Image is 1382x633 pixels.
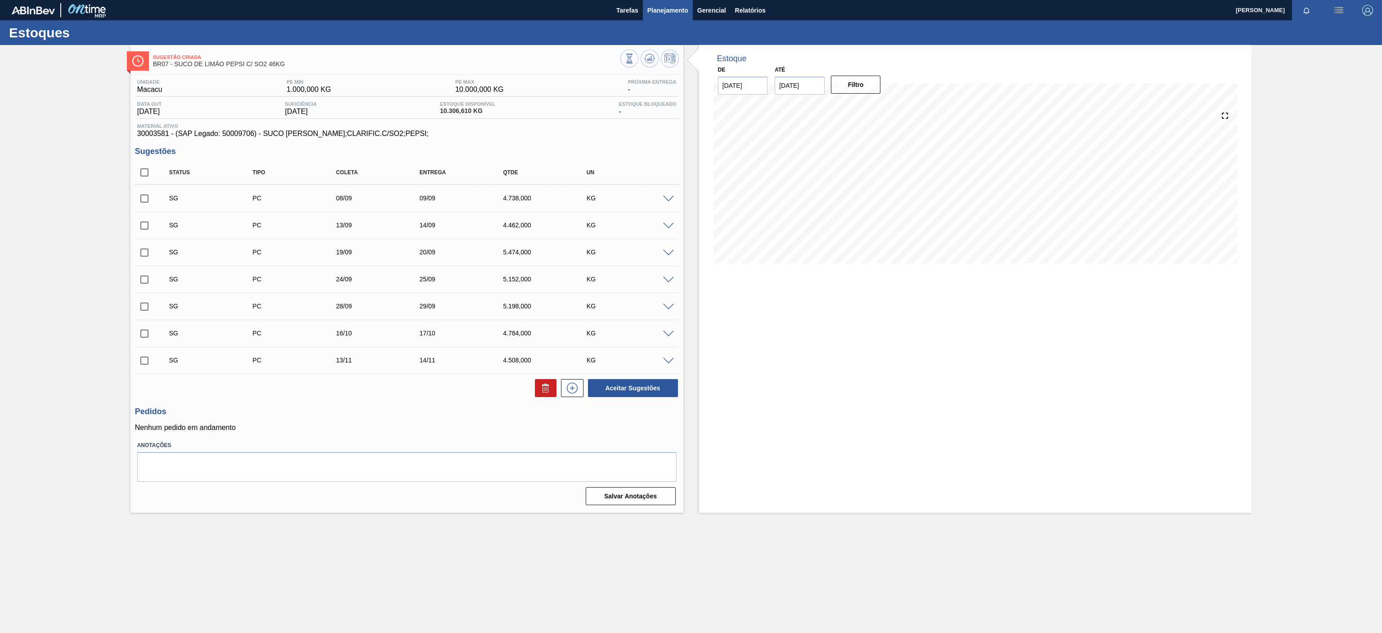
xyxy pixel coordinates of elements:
[584,303,681,310] div: KG
[250,357,346,364] div: Pedido de Compra
[501,194,597,202] div: 4.738,000
[334,276,430,283] div: 24/09/2025
[616,5,638,16] span: Tarefas
[167,249,263,256] div: Sugestão Criada
[137,86,162,94] span: Macacu
[628,79,677,85] span: Próxima Entrega
[1292,4,1321,17] button: Notificações
[584,194,681,202] div: KG
[250,276,346,283] div: Pedido de Compra
[167,330,263,337] div: Sugestão Criada
[619,101,676,107] span: Estoque Bloqueado
[417,303,514,310] div: 29/09/2025
[417,222,514,229] div: 14/09/2025
[584,330,681,337] div: KG
[718,77,768,95] input: dd/mm/yyyy
[775,77,825,95] input: dd/mm/yyyy
[135,147,679,156] h3: Sugestões
[455,79,504,85] span: PE MAX
[501,357,597,364] div: 4.508,000
[285,101,317,107] span: Suficiência
[501,249,597,256] div: 5.474,000
[250,222,346,229] div: Pedido de Compra
[137,108,162,116] span: [DATE]
[250,169,346,176] div: Tipo
[334,249,430,256] div: 19/09/2025
[584,357,681,364] div: KG
[583,378,679,398] div: Aceitar Sugestões
[334,222,430,229] div: 13/09/2025
[250,330,346,337] div: Pedido de Compra
[334,194,430,202] div: 08/09/2025
[584,276,681,283] div: KG
[417,169,514,176] div: Entrega
[9,27,169,38] h1: Estoques
[530,379,556,397] div: Excluir Sugestões
[717,54,747,63] div: Estoque
[167,276,263,283] div: Sugestão Criada
[334,330,430,337] div: 16/10/2025
[137,123,677,129] span: Material ativo
[584,169,681,176] div: UN
[588,379,678,397] button: Aceitar Sugestões
[616,101,678,116] div: -
[775,67,785,73] label: Até
[831,76,881,94] button: Filtro
[584,222,681,229] div: KG
[285,108,317,116] span: [DATE]
[1333,5,1344,16] img: userActions
[718,67,726,73] label: De
[455,86,504,94] span: 10.000,000 KG
[137,130,677,138] span: 30003581 - (SAP Legado: 50009706) - SUCO [PERSON_NAME];CLARIFIC.C/SO2;PEPSI;
[586,487,676,505] button: Salvar Anotações
[661,50,679,68] button: Programar Estoque
[626,79,679,94] div: -
[167,194,263,202] div: Sugestão Criada
[250,249,346,256] div: Pedido de Compra
[620,50,638,68] button: Visão Geral dos Estoques
[501,303,597,310] div: 5.198,000
[334,357,430,364] div: 13/11/2025
[334,169,430,176] div: Coleta
[167,169,263,176] div: Status
[440,108,495,114] span: 10.306,610 KG
[250,303,346,310] div: Pedido de Compra
[501,330,597,337] div: 4.784,000
[12,6,55,14] img: TNhmsLtSVTkK8tSr43FrP2fwEKptu5GPRR3wAAAABJRU5ErkJggg==
[417,194,514,202] div: 09/09/2025
[501,169,597,176] div: Qtde
[167,357,263,364] div: Sugestão Criada
[417,357,514,364] div: 14/11/2025
[584,249,681,256] div: KG
[167,222,263,229] div: Sugestão Criada
[501,222,597,229] div: 4.462,000
[153,54,620,60] span: Sugestão Criada
[287,86,331,94] span: 1.000,000 KG
[417,330,514,337] div: 17/10/2025
[135,424,679,432] p: Nenhum pedido em andamento
[137,439,677,452] label: Anotações
[417,249,514,256] div: 20/09/2025
[647,5,688,16] span: Planejamento
[735,5,766,16] span: Relatórios
[132,55,144,67] img: Ícone
[1362,5,1373,16] img: Logout
[153,61,620,68] span: BR07 - SUCO DE LIMÃO PEPSI C/ SO2 46KG
[137,101,162,107] span: Data out
[440,101,495,107] span: Estoque Disponível
[501,276,597,283] div: 5.152,000
[334,303,430,310] div: 28/09/2025
[167,303,263,310] div: Sugestão Criada
[417,276,514,283] div: 25/09/2025
[641,50,659,68] button: Atualizar Gráfico
[135,407,679,416] h3: Pedidos
[137,79,162,85] span: Unidade
[250,194,346,202] div: Pedido de Compra
[287,79,331,85] span: PE MIN
[697,5,726,16] span: Gerencial
[556,379,583,397] div: Nova sugestão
